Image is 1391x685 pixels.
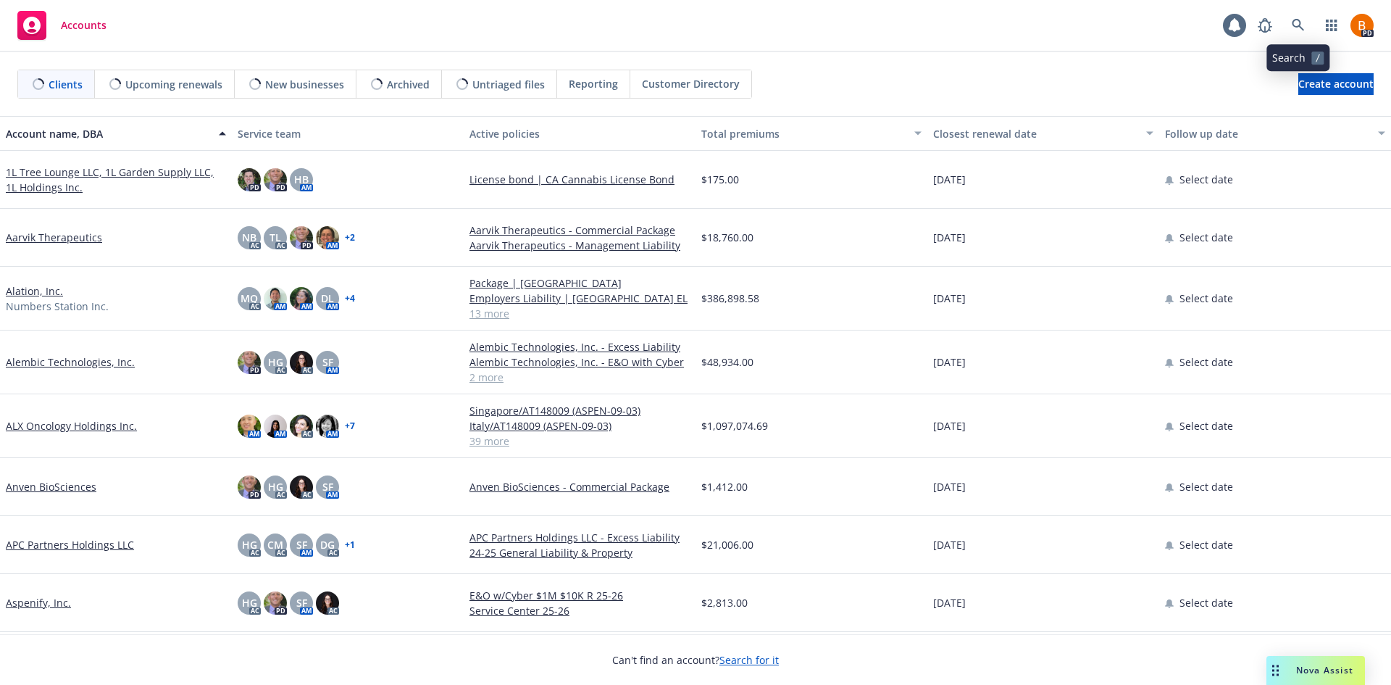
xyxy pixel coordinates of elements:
span: Numbers Station Inc. [6,299,109,314]
img: photo [264,287,287,310]
img: photo [316,415,339,438]
img: photo [238,476,261,499]
button: Nova Assist [1266,656,1365,685]
a: + 1 [345,541,355,549]
a: Search for it [719,653,779,667]
span: SF [296,595,307,610]
a: Aarvik Therapeutics [6,230,102,245]
a: Singapore/AT148009 (ASPEN-09-03) [469,403,690,418]
a: Switch app [1317,11,1346,40]
span: $18,760.00 [701,230,753,245]
span: New businesses [265,77,344,92]
span: MQ [241,291,258,306]
img: photo [264,168,287,191]
a: Alembic Technologies, Inc. [6,354,135,370]
img: photo [290,415,313,438]
span: Select date [1179,172,1233,187]
span: [DATE] [933,172,966,187]
span: Upcoming renewals [125,77,222,92]
span: Select date [1179,595,1233,610]
span: CM [267,537,283,552]
span: [DATE] [933,537,966,552]
span: [DATE] [933,354,966,370]
img: photo [264,591,287,615]
span: Select date [1179,291,1233,306]
span: $2,813.00 [701,595,748,610]
a: Alembic Technologies, Inc. - Excess Liability [469,339,690,354]
span: HG [242,595,257,610]
a: 1L Tree Lounge LLC, 1L Garden Supply LLC, 1L Holdings Inc. [6,165,226,195]
button: Total premiums [695,116,927,151]
span: Create account [1298,70,1374,98]
a: License bond | CA Cannabis License Bond [469,172,690,187]
a: Service Center 25-26 [469,603,690,618]
span: HB [294,172,309,187]
div: Closest renewal date [933,126,1137,141]
img: photo [290,476,313,499]
span: Archived [387,77,430,92]
a: Italy/AT148009 (ASPEN-09-03) [469,418,690,433]
button: Closest renewal date [927,116,1159,151]
span: TL [270,230,281,245]
span: SF [322,354,333,370]
span: [DATE] [933,230,966,245]
span: [DATE] [933,418,966,433]
a: APC Partners Holdings LLC - Excess Liability [469,530,690,545]
span: Untriaged files [472,77,545,92]
a: Create account [1298,73,1374,95]
span: HG [268,354,283,370]
span: $48,934.00 [701,354,753,370]
span: SF [296,537,307,552]
a: 39 more [469,433,690,449]
a: Alembic Technologies, Inc. - E&O with Cyber [469,354,690,370]
span: SF [322,479,333,494]
span: Nova Assist [1296,664,1353,676]
span: DL [321,291,334,306]
div: Follow up date [1165,126,1369,141]
a: + 2 [345,233,355,242]
span: Select date [1179,537,1233,552]
a: Report a Bug [1250,11,1279,40]
span: [DATE] [933,479,966,494]
span: $175.00 [701,172,739,187]
span: $386,898.58 [701,291,759,306]
img: photo [290,287,313,310]
a: Aarvik Therapeutics - Commercial Package [469,223,690,238]
span: $1,412.00 [701,479,748,494]
span: Reporting [569,76,618,91]
span: [DATE] [933,291,966,306]
span: Accounts [61,20,106,31]
span: $1,097,074.69 [701,418,768,433]
img: photo [290,226,313,249]
div: Account name, DBA [6,126,210,141]
button: Follow up date [1159,116,1391,151]
a: 13 more [469,306,690,321]
img: photo [238,351,261,374]
span: Select date [1179,479,1233,494]
img: photo [238,168,261,191]
div: Total premiums [701,126,906,141]
a: + 7 [345,422,355,431]
a: Search [1284,11,1313,40]
a: Alation, Inc. [6,283,63,299]
a: Employers Liability | [GEOGRAPHIC_DATA] EL [469,291,690,306]
a: ALX Oncology Holdings Inc. [6,418,137,433]
span: Select date [1179,230,1233,245]
a: Anven BioSciences - Commercial Package [469,479,690,494]
a: E&O w/Cyber $1M $10K R 25-26 [469,588,690,603]
span: [DATE] [933,595,966,610]
img: photo [290,351,313,374]
span: DG [320,537,335,552]
span: Customer Directory [642,76,740,91]
img: photo [238,415,261,438]
img: photo [316,591,339,615]
div: Service team [238,126,458,141]
span: HG [268,479,283,494]
img: photo [316,226,339,249]
a: + 4 [345,294,355,303]
span: HG [242,537,257,552]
